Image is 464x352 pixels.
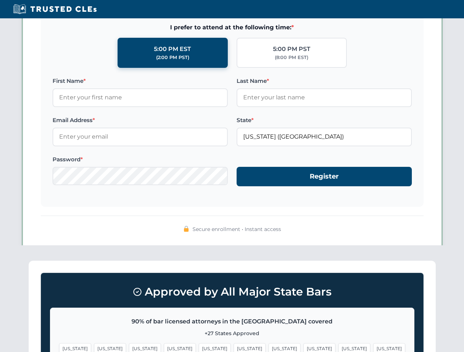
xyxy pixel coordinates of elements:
[11,4,99,15] img: Trusted CLEs
[237,128,412,146] input: Florida (FL)
[183,226,189,232] img: 🔒
[193,225,281,233] span: Secure enrollment • Instant access
[59,317,405,326] p: 90% of bar licensed attorneys in the [GEOGRAPHIC_DATA] covered
[53,116,228,125] label: Email Address
[237,88,412,107] input: Enter your last name
[156,54,189,61] div: (2:00 PM PST)
[275,54,308,61] div: (8:00 PM EST)
[273,44,310,54] div: 5:00 PM PST
[53,88,228,107] input: Enter your first name
[53,128,228,146] input: Enter your email
[50,282,414,302] h3: Approved by All Major State Bars
[237,116,412,125] label: State
[237,77,412,85] label: Last Name
[53,155,228,164] label: Password
[237,167,412,186] button: Register
[53,77,228,85] label: First Name
[53,23,412,32] span: I prefer to attend at the following time:
[154,44,191,54] div: 5:00 PM EST
[59,329,405,337] p: +27 States Approved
